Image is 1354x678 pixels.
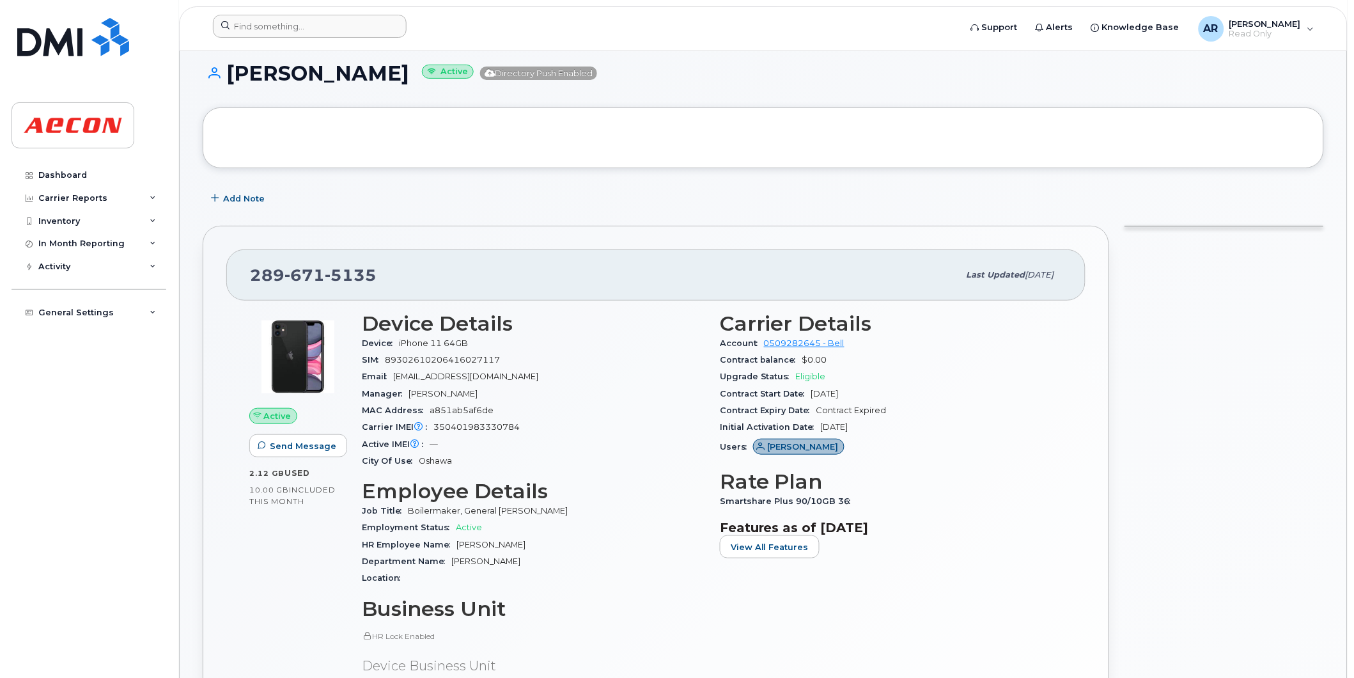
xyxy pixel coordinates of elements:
[1102,21,1179,34] span: Knowledge Base
[1082,15,1188,40] a: Knowledge Base
[385,355,500,365] span: 89302610206416027117
[270,440,336,452] span: Send Message
[821,422,848,432] span: [DATE]
[480,67,597,80] span: Directory Push Enabled
[1025,270,1054,280] span: [DATE]
[720,355,802,365] span: Contract balance
[796,372,826,381] span: Eligible
[362,597,704,620] h3: Business Unit
[456,540,525,549] span: [PERSON_NAME]
[720,312,1062,335] h3: Carrier Details
[362,456,419,466] span: City Of Use
[362,372,393,381] span: Email
[399,338,468,348] span: iPhone 11 64GB
[451,556,520,566] span: [PERSON_NAME]
[362,480,704,503] h3: Employee Details
[249,485,336,506] span: included this month
[456,523,482,532] span: Active
[284,265,325,285] span: 671
[720,422,821,432] span: Initial Activation Date
[362,540,456,549] span: HR Employee Name
[362,657,704,675] p: Device Business Unit
[967,270,1025,280] span: Last updated
[362,312,704,335] h3: Device Details
[764,338,844,348] a: 0509282645 - Bell
[362,573,407,583] span: Location
[408,506,568,516] span: Boilermaker, General [PERSON_NAME]
[962,15,1027,40] a: Support
[720,372,796,381] span: Upgrade Status
[1190,16,1323,42] div: Ana Routramourti
[362,389,409,398] span: Manager
[1229,29,1301,39] span: Read Only
[1204,21,1218,36] span: AR
[213,15,407,38] input: Find something...
[362,355,385,365] span: SIM
[731,541,809,553] span: View All Features
[362,523,456,532] span: Employment Status
[1047,21,1073,34] span: Alerts
[362,556,451,566] span: Department Name
[264,410,292,422] span: Active
[250,265,377,285] span: 289
[1229,19,1301,29] span: [PERSON_NAME]
[325,265,377,285] span: 5135
[419,456,452,466] span: Oshawa
[362,506,408,516] span: Job Title
[753,442,844,452] a: [PERSON_NAME]
[362,631,704,642] p: HR Lock Enabled
[720,496,857,506] span: Smartshare Plus 90/10GB 36
[982,21,1018,34] span: Support
[393,372,538,381] span: [EMAIL_ADDRESS][DOMAIN_NAME]
[422,65,474,79] small: Active
[433,422,520,432] span: 350401983330784
[768,441,839,453] span: [PERSON_NAME]
[362,338,399,348] span: Device
[249,485,289,494] span: 10.00 GB
[1027,15,1082,40] a: Alerts
[430,439,438,449] span: —
[249,469,284,478] span: 2.12 GB
[720,520,1062,535] h3: Features as of [DATE]
[362,422,433,432] span: Carrier IMEI
[203,187,276,210] button: Add Note
[720,389,811,398] span: Contract Start Date
[203,62,1324,84] h1: [PERSON_NAME]
[720,338,764,348] span: Account
[362,406,430,415] span: MAC Address
[223,193,265,205] span: Add Note
[811,389,839,398] span: [DATE]
[249,434,347,457] button: Send Message
[720,470,1062,493] h3: Rate Plan
[802,355,827,365] span: $0.00
[284,468,310,478] span: used
[720,406,816,415] span: Contract Expiry Date
[260,319,336,395] img: iPhone_11.jpg
[409,389,478,398] span: [PERSON_NAME]
[430,406,494,415] span: a851ab5af6de
[720,442,753,452] span: Users
[816,406,887,415] span: Contract Expired
[362,439,430,449] span: Active IMEI
[720,535,820,558] button: View All Features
